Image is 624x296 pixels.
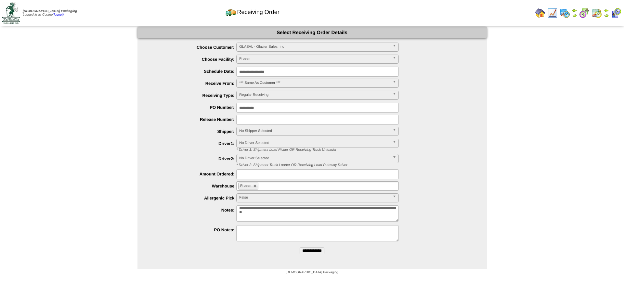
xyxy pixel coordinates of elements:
span: Receiving Order [237,9,279,16]
img: arrowleft.gif [572,8,577,13]
label: Receiving Type: [150,93,237,98]
span: No Driver Selected [239,139,390,147]
img: truck2.gif [226,7,236,17]
a: (logout) [53,13,64,17]
label: Choose Facility: [150,57,237,62]
img: calendarprod.gif [560,8,570,18]
img: arrowright.gif [604,13,609,18]
img: calendarblend.gif [579,8,590,18]
span: [DEMOGRAPHIC_DATA] Packaging [23,9,77,13]
label: Notes: [150,208,237,212]
label: Amount Ordered: [150,172,237,176]
label: Choose Customer: [150,45,237,50]
img: home.gif [535,8,545,18]
img: arrowleft.gif [604,8,609,13]
span: [DEMOGRAPHIC_DATA] Packaging [286,271,338,274]
span: No Driver Selected [239,154,390,162]
label: Driver1: [150,141,237,146]
div: * Driver 2: Shipment Truck Loader OR Receiving Load Putaway Driver [232,163,487,167]
div: Select Receiving Order Details [137,27,487,38]
img: zoroco-logo-small.webp [2,2,20,24]
label: PO Notes: [150,227,237,232]
span: Frozen [239,55,390,63]
span: Logged in as Ccrane [23,9,77,17]
span: Frozen [240,184,251,188]
label: Allergenic Pick [150,196,237,200]
label: Driver2: [150,156,237,161]
img: calendarinout.gif [591,8,602,18]
label: Receive From: [150,81,237,86]
label: Schedule Date: [150,69,237,74]
label: PO Number: [150,105,237,110]
label: Warehouse [150,184,237,188]
span: Regular Receiving [239,91,390,99]
span: False [239,194,390,201]
img: line_graph.gif [547,8,558,18]
span: GLASAL - Glacier Sales, Inc [239,43,390,51]
div: * Driver 1: Shipment Load Picker OR Receiving Truck Unloader [232,148,487,152]
label: Shipper: [150,129,237,134]
label: Release Number: [150,117,237,122]
img: arrowright.gif [572,13,577,18]
img: calendarcustomer.gif [611,8,621,18]
span: No Shipper Selected [239,127,390,135]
